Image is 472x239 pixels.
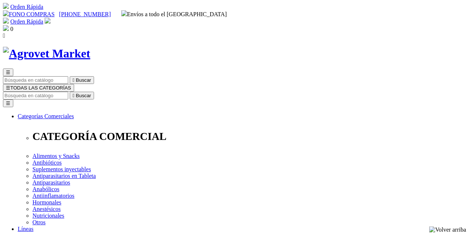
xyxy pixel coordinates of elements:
[45,18,51,24] img: user.svg
[32,153,80,159] a: Alimentos y Snacks
[32,219,46,225] a: Otros
[32,186,59,192] a: Anabólicos
[32,179,70,186] a: Antiparasitarios
[3,76,68,84] input: Buscar
[18,226,34,232] a: Líneas
[32,206,60,212] a: Anestésicos
[10,18,43,25] a: Orden Rápida
[429,226,466,233] img: Volver arriba
[76,77,91,83] span: Buscar
[73,77,74,83] i: 
[3,18,9,24] img: shopping-cart.svg
[32,212,64,219] a: Nutricionales
[3,84,74,92] button: ☰TODAS LAS CATEGORÍAS
[32,173,96,179] a: Antiparasitarios en Tableta
[3,92,68,99] input: Buscar
[32,130,469,143] p: CATEGORÍA COMERCIAL
[73,93,74,98] i: 
[3,3,9,9] img: shopping-cart.svg
[10,26,13,32] span: 0
[76,93,91,98] span: Buscar
[70,92,94,99] button:  Buscar
[18,113,74,119] a: Categorías Comerciales
[6,85,10,91] span: ☰
[59,11,111,17] a: [PHONE_NUMBER]
[121,10,127,16] img: delivery-truck.svg
[3,99,13,107] button: ☰
[6,70,10,75] span: ☰
[3,47,90,60] img: Agrovet Market
[45,18,51,25] a: Acceda a su cuenta de cliente
[3,11,55,17] a: FONO COMPRAS
[10,4,43,10] a: Orden Rápida
[3,68,13,76] button: ☰
[32,159,62,166] a: Antibióticos
[3,32,5,39] i: 
[32,193,74,199] a: Antiinflamatorios
[3,10,9,16] img: phone.svg
[70,76,94,84] button:  Buscar
[32,199,61,205] a: Hormonales
[121,11,227,17] span: Envíos a todo el [GEOGRAPHIC_DATA]
[32,166,91,172] a: Suplementos inyectables
[3,25,9,31] img: shopping-bag.svg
